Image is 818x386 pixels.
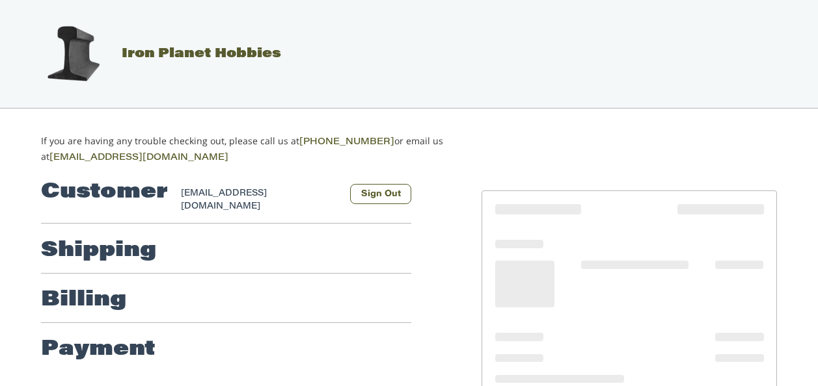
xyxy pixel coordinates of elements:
[41,287,126,313] h2: Billing
[40,21,105,86] img: Iron Planet Hobbies
[181,187,338,212] div: [EMAIL_ADDRESS][DOMAIN_NAME]
[41,337,156,363] h2: Payment
[27,47,281,60] a: Iron Planet Hobbies
[41,134,462,165] p: If you are having any trouble checking out, please call us at or email us at
[122,47,281,60] span: Iron Planet Hobbies
[41,179,168,205] h2: Customer
[49,153,228,162] a: [EMAIL_ADDRESS][DOMAIN_NAME]
[299,138,394,147] a: [PHONE_NUMBER]
[350,184,411,204] button: Sign Out
[41,238,156,264] h2: Shipping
